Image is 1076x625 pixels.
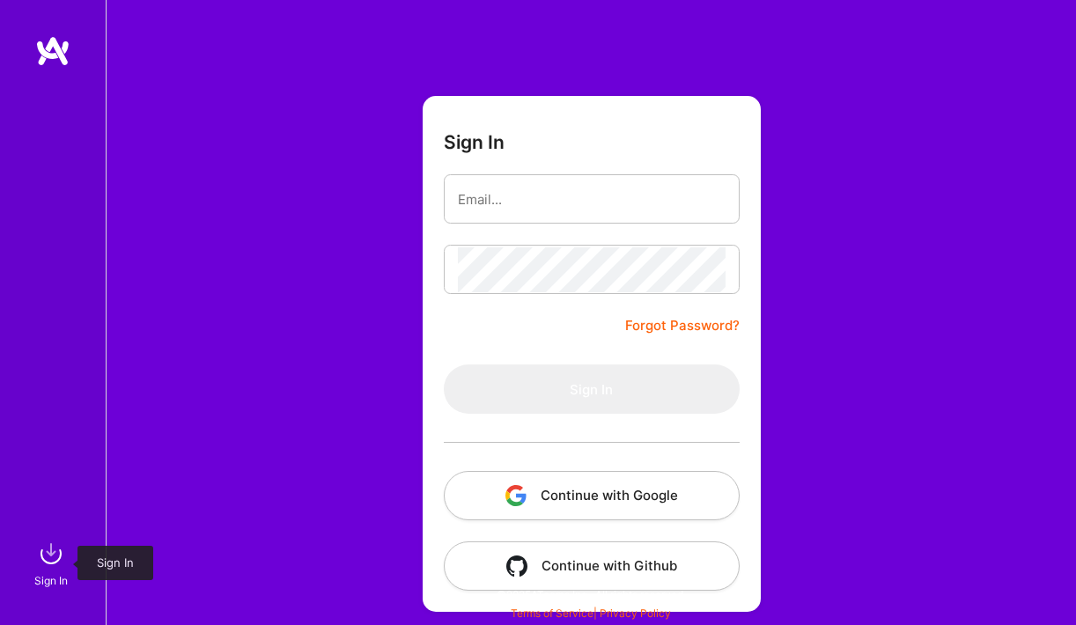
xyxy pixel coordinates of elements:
img: icon [505,485,527,506]
a: sign inSign In [37,536,69,590]
div: Sign In [34,571,68,590]
button: Continue with Github [444,541,740,591]
a: Terms of Service [511,607,593,620]
a: Forgot Password? [625,315,740,336]
input: Email... [458,177,726,222]
button: Continue with Google [444,471,740,520]
span: | [511,607,671,620]
img: icon [506,555,527,577]
button: Sign In [444,364,740,414]
div: © 2025 ATeams Inc., All rights reserved. [106,572,1076,616]
img: logo [35,35,70,67]
h3: Sign In [444,131,505,153]
a: Privacy Policy [600,607,671,620]
img: sign in [33,536,69,571]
